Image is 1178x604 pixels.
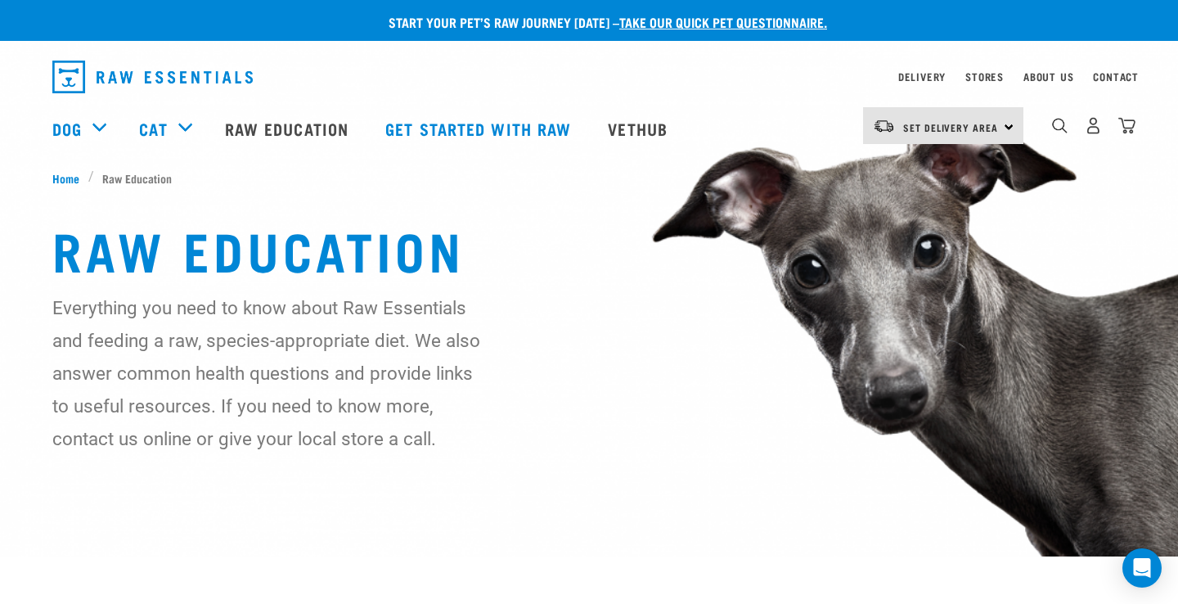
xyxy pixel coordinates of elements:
a: Home [52,169,88,187]
a: Vethub [591,96,688,161]
span: Set Delivery Area [903,124,998,130]
img: van-moving.png [873,119,895,133]
a: Contact [1093,74,1139,79]
img: home-icon@2x.png [1118,117,1135,134]
a: Stores [965,74,1004,79]
nav: breadcrumbs [52,169,1126,187]
a: Cat [139,116,167,141]
a: About Us [1023,74,1073,79]
a: Delivery [898,74,946,79]
a: take our quick pet questionnaire. [619,18,827,25]
p: Everything you need to know about Raw Essentials and feeding a raw, species-appropriate diet. We ... [52,291,482,455]
span: Home [52,169,79,187]
a: Get started with Raw [369,96,591,161]
nav: dropdown navigation [39,54,1139,100]
a: Raw Education [209,96,369,161]
img: user.png [1085,117,1102,134]
div: Open Intercom Messenger [1122,548,1162,588]
h1: Raw Education [52,219,1126,278]
img: Raw Essentials Logo [52,61,253,93]
a: Dog [52,116,82,141]
img: home-icon-1@2x.png [1052,118,1068,133]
